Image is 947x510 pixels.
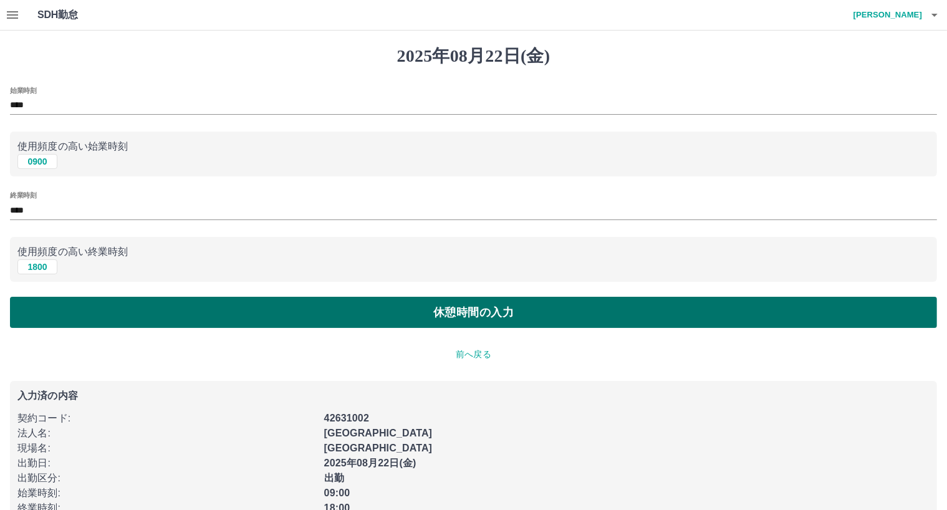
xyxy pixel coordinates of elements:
label: 始業時刻 [10,85,36,95]
b: 出勤 [324,473,344,483]
b: [GEOGRAPHIC_DATA] [324,443,433,453]
h1: 2025年08月22日(金) [10,46,937,67]
p: 出勤日 : [17,456,317,471]
p: 前へ戻る [10,348,937,361]
b: 09:00 [324,488,350,498]
p: 始業時刻 : [17,486,317,501]
label: 終業時刻 [10,191,36,200]
button: 1800 [17,259,57,274]
p: 出勤区分 : [17,471,317,486]
p: 使用頻度の高い始業時刻 [17,139,930,154]
p: 現場名 : [17,441,317,456]
p: 入力済の内容 [17,391,930,401]
p: 契約コード : [17,411,317,426]
b: [GEOGRAPHIC_DATA] [324,428,433,438]
b: 2025年08月22日(金) [324,458,416,468]
b: 42631002 [324,413,369,423]
button: 0900 [17,154,57,169]
button: 休憩時間の入力 [10,297,937,328]
p: 法人名 : [17,426,317,441]
p: 使用頻度の高い終業時刻 [17,244,930,259]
